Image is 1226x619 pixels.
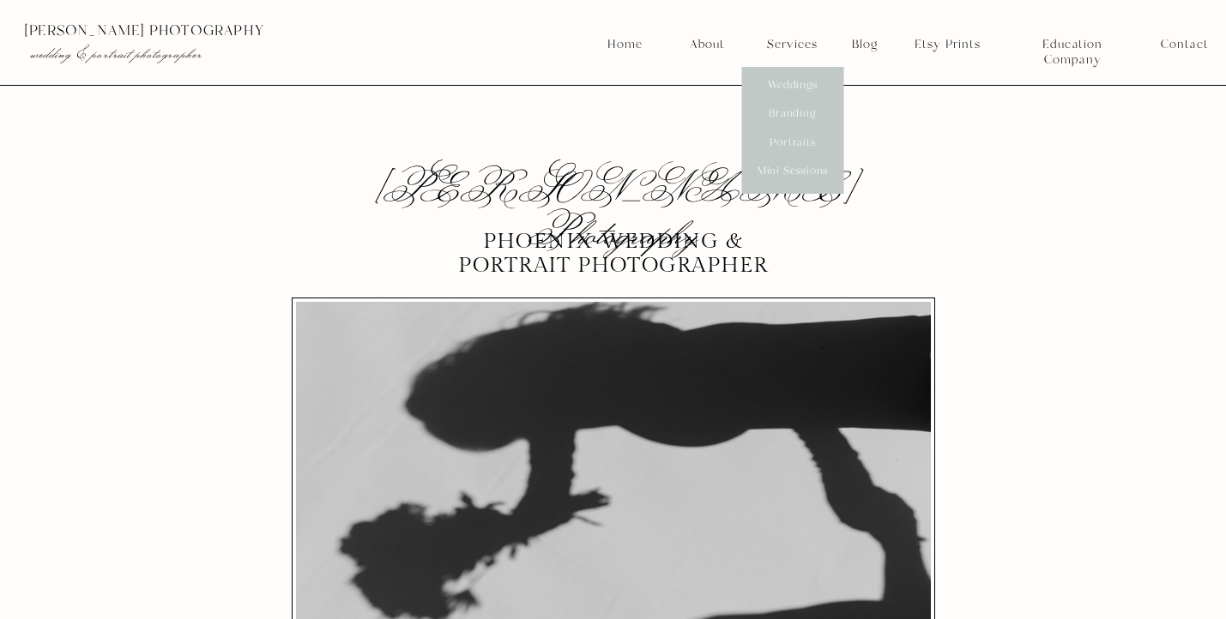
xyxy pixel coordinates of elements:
[324,169,903,210] h2: [PERSON_NAME] Photography
[607,37,643,52] a: Home
[24,23,353,39] p: [PERSON_NAME] photography
[761,78,824,93] a: Weddings
[685,37,728,52] a: About
[908,37,987,52] a: Etsy Prints
[761,135,824,151] a: Portraits
[30,45,310,63] p: wedding & portrait photographer
[846,37,884,52] a: Blog
[754,164,830,179] a: Mini Sessions
[1013,37,1132,52] a: Education Company
[1161,37,1208,52] a: Contact
[761,106,824,122] a: Branding
[450,230,777,277] p: Phoenix Wedding & portrait photographer
[760,37,824,52] a: Services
